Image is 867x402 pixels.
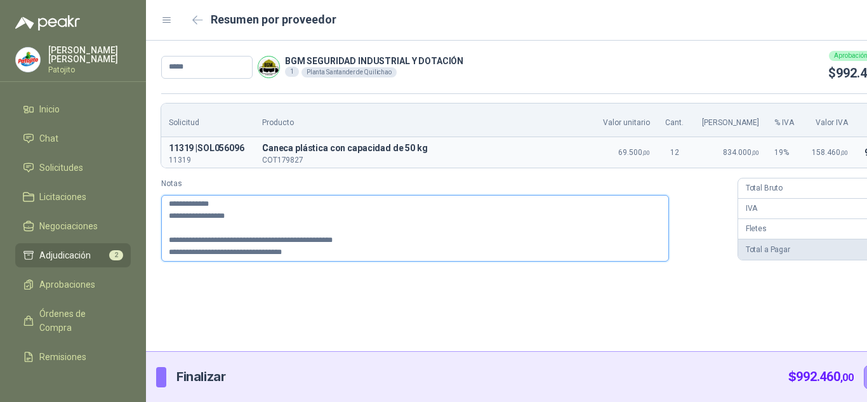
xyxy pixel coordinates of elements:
p: Patojito [48,66,131,74]
a: Aprobaciones [15,272,131,297]
span: Caneca plástica con capacidad de 50 kg [262,141,586,156]
a: Órdenes de Compra [15,302,131,340]
a: Chat [15,126,131,151]
th: Cant. [658,104,692,137]
td: 19 % [767,137,803,168]
p: $ [788,367,854,387]
th: % IVA [767,104,803,137]
span: ,00 [840,149,848,156]
a: Inicio [15,97,131,121]
span: 2 [109,250,123,260]
span: ,00 [642,149,650,156]
span: Licitaciones [39,190,86,204]
a: Licitaciones [15,185,131,209]
span: Solicitudes [39,161,83,175]
img: Logo peakr [15,15,80,30]
p: [PERSON_NAME] [PERSON_NAME] [48,46,131,64]
a: Negociaciones [15,214,131,238]
span: ,00 [840,372,854,384]
p: Total Bruto [746,182,783,194]
span: 992.460 [796,369,854,384]
span: Remisiones [39,350,86,364]
img: Company Logo [258,57,279,77]
label: Notas [161,178,727,190]
span: Órdenes de Compra [39,307,119,335]
p: 11319 [169,156,247,164]
p: BGM SEGURIDAD INDUSTRIAL Y DOTACIÓN [285,57,463,65]
td: 12 [658,137,692,168]
span: 158.460 [812,148,848,157]
p: Finalizar [176,367,225,387]
span: 834.000 [723,148,759,157]
div: Planta Santander de Quilichao [301,67,397,77]
span: 69.500 [618,148,650,157]
a: Solicitudes [15,156,131,180]
a: Remisiones [15,345,131,369]
span: Aprobaciones [39,278,95,291]
th: Valor unitario [593,104,658,137]
span: Inicio [39,102,60,116]
img: Company Logo [16,48,40,72]
span: Chat [39,131,58,145]
p: IVA [746,203,758,215]
span: Adjudicación [39,248,91,262]
p: Fletes [746,223,767,235]
span: ,00 [751,149,759,156]
p: C [262,141,586,156]
th: [PERSON_NAME] [692,104,766,137]
p: Total a Pagar [746,244,790,256]
th: Solicitud [161,104,255,137]
div: 1 [285,67,299,77]
p: 11319 | SOL056096 [169,141,247,156]
th: Producto [255,104,593,137]
a: Adjudicación2 [15,243,131,267]
th: Valor IVA [802,104,855,137]
span: Negociaciones [39,219,98,233]
h2: Resumen por proveedor [211,11,336,29]
p: COT179827 [262,156,586,164]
